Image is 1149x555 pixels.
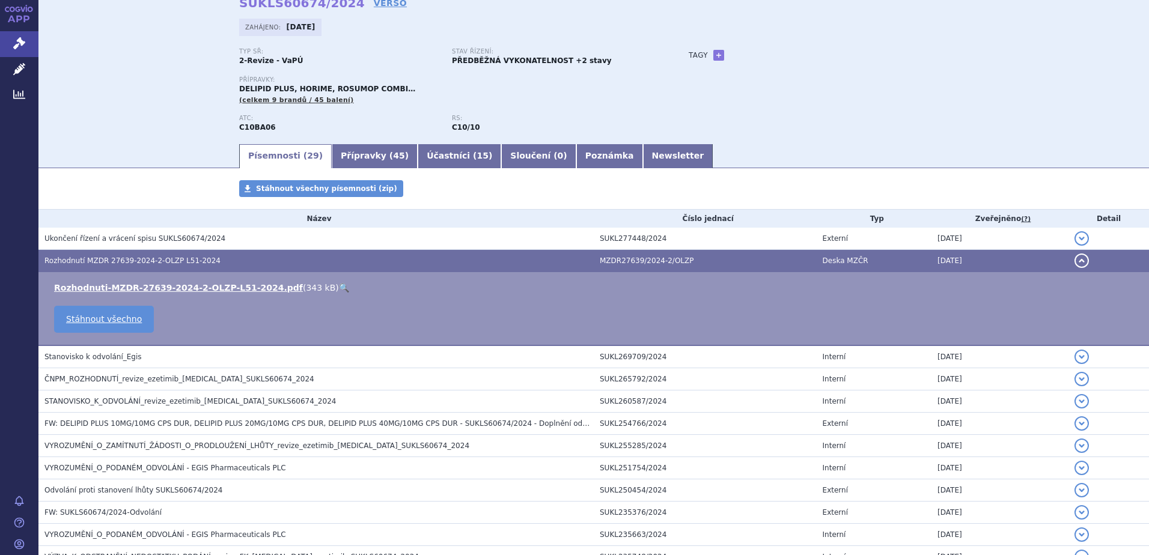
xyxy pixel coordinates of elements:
button: detail [1074,350,1089,364]
span: Interní [823,397,846,405]
strong: [DATE] [287,23,315,31]
button: detail [1074,527,1089,542]
td: SUKL260587/2024 [594,390,817,413]
a: + [713,50,724,61]
span: Rozhodnutí MZDR 27639-2024-2-OLZP L51-2024 [44,256,221,265]
span: Interní [823,441,846,450]
td: SUKL265792/2024 [594,368,817,390]
td: [DATE] [931,368,1068,390]
a: Stáhnout všechno [54,306,154,333]
td: [DATE] [931,524,1068,546]
span: 45 [393,151,404,160]
span: Externí [823,419,848,428]
td: [DATE] [931,435,1068,457]
td: [DATE] [931,479,1068,502]
span: 15 [477,151,488,160]
p: RS: [452,115,653,122]
button: detail [1074,416,1089,431]
span: Interní [823,353,846,361]
td: [DATE] [931,250,1068,272]
a: Účastníci (15) [418,144,501,168]
h3: Tagy [689,48,708,62]
span: 29 [307,151,318,160]
td: [DATE] [931,390,1068,413]
button: detail [1074,461,1089,475]
span: Externí [823,486,848,494]
a: Sloučení (0) [501,144,576,168]
strong: PŘEDBĚŽNÁ VYKONATELNOST +2 stavy [452,56,612,65]
span: DELIPID PLUS, HORIME, ROSUMOP COMBI… [239,85,415,93]
span: 343 kB [306,283,335,293]
span: VYROZUMĚNÍ_O_PODANÉM_ODVOLÁNÍ - EGIS Pharmaceuticals PLC [44,530,286,539]
strong: ROSUVASTATIN A EZETIMIB [239,123,276,132]
button: detail [1074,231,1089,246]
span: Externí [823,508,848,517]
span: Stanovisko k odvolání_Egis [44,353,142,361]
span: Interní [823,464,846,472]
th: Název [38,210,594,228]
td: SUKL255285/2024 [594,435,817,457]
span: Interní [823,375,846,383]
td: SUKL235663/2024 [594,524,817,546]
span: STANOVISKO_K_ODVOLÁNÍ_revize_ezetimib_rosuvastatin_SUKLS60674_2024 [44,397,336,405]
td: [DATE] [931,345,1068,368]
span: (celkem 9 brandů / 45 balení) [239,96,354,104]
td: SUKL269709/2024 [594,345,817,368]
button: detail [1074,372,1089,386]
td: [DATE] [931,228,1068,250]
p: Přípravky: [239,76,665,83]
button: detail [1074,394,1089,408]
a: Rozhodnuti-MZDR-27639-2024-2-OLZP-L51-2024.pdf [54,283,303,293]
strong: 2-Revize - VaPÚ [239,56,303,65]
td: [DATE] [931,457,1068,479]
span: Interní [823,530,846,539]
span: Odvolání proti stanovení lhůty SUKLS60674/2024 [44,486,222,494]
button: detail [1074,483,1089,497]
th: Zveřejněno [931,210,1068,228]
strong: rosuvastatin a ezetimib [452,123,480,132]
span: FW: SUKLS60674/2024-Odvolání [44,508,162,517]
span: Externí [823,234,848,243]
th: Detail [1068,210,1149,228]
span: Ukončení řízení a vrácení spisu SUKLS60674/2024 [44,234,225,243]
a: Písemnosti (29) [239,144,332,168]
td: SUKL277448/2024 [594,228,817,250]
span: Zahájeno: [245,22,283,32]
td: SUKL254766/2024 [594,413,817,435]
td: [DATE] [931,502,1068,524]
a: Newsletter [643,144,713,168]
abbr: (?) [1021,215,1031,223]
button: detail [1074,505,1089,520]
span: VYROZUMĚNÍ_O_PODANÉM_ODVOLÁNÍ - EGIS Pharmaceuticals PLC [44,464,286,472]
span: 0 [558,151,564,160]
td: [DATE] [931,413,1068,435]
th: Číslo jednací [594,210,817,228]
a: Poznámka [576,144,643,168]
a: 🔍 [339,283,349,293]
span: VYROZUMĚNÍ_O_ZAMÍTNUTÍ_ŽÁDOSTI_O_PRODLOUŽENÍ_LHŮTY_revize_ezetimib_rosuvastatin_SUKLS60674_2024 [44,441,469,450]
button: detail [1074,438,1089,453]
a: Stáhnout všechny písemnosti (zip) [239,180,403,197]
span: Deska MZČR [823,256,868,265]
a: Přípravky (45) [332,144,418,168]
span: FW: DELIPID PLUS 10MG/10MG CPS DUR, DELIPID PLUS 20MG/10MG CPS DUR, DELIPID PLUS 40MG/10MG CPS DU... [44,419,604,428]
td: MZDR27639/2024-2/OLZP [594,250,817,272]
td: SUKL235376/2024 [594,502,817,524]
p: ATC: [239,115,440,122]
li: ( ) [54,282,1137,294]
p: Stav řízení: [452,48,653,55]
td: SUKL250454/2024 [594,479,817,502]
th: Typ [817,210,932,228]
span: ČNPM_ROZHODNUTÍ_revize_ezetimib_rosuvastatin_SUKLS60674_2024 [44,375,314,383]
td: SUKL251754/2024 [594,457,817,479]
button: detail [1074,253,1089,268]
p: Typ SŘ: [239,48,440,55]
span: Stáhnout všechny písemnosti (zip) [256,184,397,193]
